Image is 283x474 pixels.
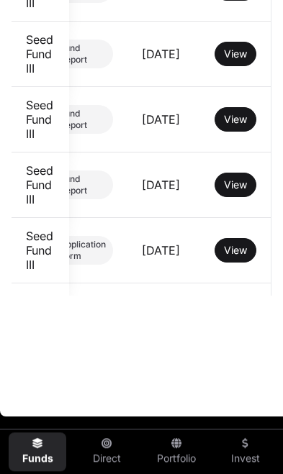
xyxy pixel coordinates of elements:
span: View [224,178,247,191]
td: Seed Fund III [12,87,69,152]
a: View [224,47,247,61]
a: Portfolio [148,432,205,471]
span: Application Form [60,239,107,262]
td: Seed Fund III [12,152,69,218]
span: View [224,47,247,60]
td: [DATE] [127,152,200,218]
span: View [224,113,247,125]
td: Seed Fund III [12,22,69,87]
a: Direct [78,432,135,471]
a: View [224,243,247,257]
button: View [215,238,256,263]
td: Seed Fund III [12,283,69,349]
td: Seed Fund III [12,218,69,283]
button: View [215,173,256,197]
span: View [224,244,247,256]
td: [DATE] [127,22,200,87]
td: [DATE] [127,87,200,152]
button: View [215,42,256,66]
a: Funds [9,432,66,471]
iframe: Chat Widget [211,405,283,474]
span: Fund Report [60,173,107,196]
td: [DATE] [127,283,200,349]
button: View [215,107,256,132]
a: View [224,178,247,192]
span: Fund Report [60,42,107,65]
a: View [224,112,247,127]
td: [DATE] [127,218,200,283]
span: Fund Report [60,108,107,131]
